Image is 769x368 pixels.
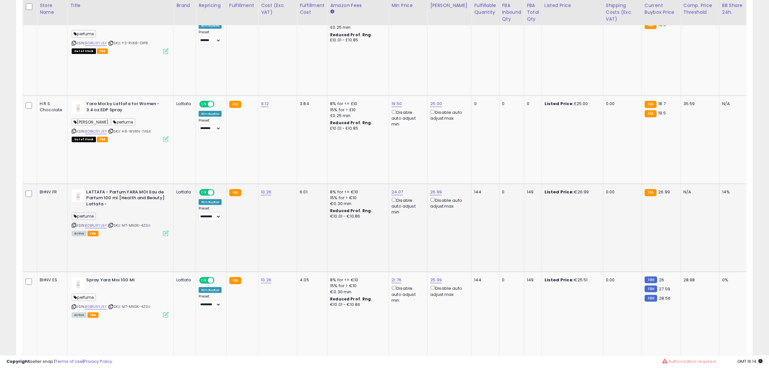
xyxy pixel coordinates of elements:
[430,101,442,107] a: 25.00
[72,101,85,114] img: 21NGBZ1LbFL._SL40_.jpg
[391,197,422,215] div: Disable auto adjust min
[199,294,222,309] div: Preset:
[199,206,222,221] div: Preset:
[545,189,598,195] div: €26.99
[300,2,325,16] div: Fulfillment Cost
[200,278,208,283] span: ON
[545,101,574,107] b: Listed Price:
[645,22,657,29] small: FBA
[40,101,62,113] div: H.R.S. Chocolate
[645,276,657,283] small: FBM
[658,189,670,195] span: 26.99
[330,277,384,283] div: 8% for <= €10
[72,294,96,301] span: perfume
[108,129,151,134] span: | SKU: H6-WVRN-7A5A
[261,277,271,283] a: 10.26
[683,277,714,283] div: 28.98
[645,2,678,16] div: Current Buybox Price
[108,223,150,228] span: | SKU: MT-MN3K-4ZSU
[391,109,422,127] div: Disable auto adjust min
[330,189,384,195] div: 8% for <= €10
[72,277,85,290] img: 21NGBZ1LbFL._SL40_.jpg
[199,2,224,9] div: Repricing
[722,277,743,283] div: 0%
[40,189,62,195] div: BHNV FR
[213,278,224,283] span: OFF
[72,101,169,141] div: ASIN:
[658,101,666,107] span: 18.7
[330,195,384,201] div: 15% for > €10
[502,2,522,22] div: FBA inbound Qty
[330,25,384,30] div: £0.25 min
[545,101,598,107] div: £25.00
[88,312,99,318] span: FBA
[86,101,165,114] b: Yara Moi by Lattafa for Women - 3.4 oz EDP Spray
[72,189,85,202] img: 21NGBZ1LbFL._SL40_.jpg
[300,101,322,107] div: 3.84
[474,189,494,195] div: 144
[108,304,150,309] span: | SKU: MT-MN3K-4ZSU
[658,110,666,116] span: 19.5
[200,189,208,195] span: ON
[85,40,107,46] a: B0BRJ9YJ5Y
[330,283,384,289] div: 15% for > €10
[545,2,600,9] div: Listed Price
[213,189,224,195] span: OFF
[88,231,99,236] span: FBA
[527,2,539,22] div: FBA Total Qty
[86,277,165,285] b: Spray Yara Moi 100 Ml
[391,277,401,283] a: 21.76
[200,102,208,107] span: ON
[55,358,83,364] a: Terms of Use
[606,189,637,195] div: 0.00
[722,101,743,107] div: N/A
[330,9,334,15] small: Amazon Fees.
[85,304,107,309] a: B0BRJ9YJ5Y
[72,118,110,126] span: [PERSON_NAME]
[659,277,664,283] span: 26
[108,40,148,46] span: | SKU: YS-RVK8-DIP8
[430,2,469,9] div: [PERSON_NAME]
[176,277,191,283] div: Lattafa
[391,189,403,195] a: 24.07
[330,32,372,38] b: Reduced Prof. Rng.
[72,30,96,38] span: perfume
[229,277,241,284] small: FBA
[72,13,169,53] div: ASIN:
[330,201,384,207] div: €0.30 min
[502,101,519,107] div: 0
[72,189,169,235] div: ASIN:
[199,118,222,133] div: Preset:
[97,49,108,54] span: FBA
[72,312,87,318] span: All listings currently available for purchase on Amazon
[683,2,717,16] div: Comp. Price Threshold
[199,30,222,45] div: Preset:
[330,208,372,213] b: Reduced Prof. Rng.
[6,359,112,365] div: seller snap | |
[391,2,425,9] div: Min Price
[330,120,372,125] b: Reduced Prof. Rng.
[737,358,763,364] span: 2025-09-9 16:14 GMT
[683,101,714,107] div: 35.59
[229,189,241,196] small: FBA
[199,23,222,29] div: Win BuyBox
[474,101,494,107] div: 0
[261,101,269,107] a: 9.12
[330,101,384,107] div: 8% for <= £10
[502,277,519,283] div: 0
[199,199,222,205] div: Win BuyBox
[72,277,169,317] div: ASIN:
[6,358,30,364] strong: Copyright
[659,286,670,292] span: 27.09
[430,189,442,195] a: 26.99
[229,2,255,9] div: Fulfillment
[330,126,384,131] div: £10.01 - £10.85
[176,2,193,9] div: Brand
[261,189,271,195] a: 10.26
[330,113,384,119] div: £0.25 min
[86,189,165,209] b: LATTAFA - Parfum YARA MOI Eau de Parfum 100 ml [Health and Beauty] Lattafa -
[72,231,87,236] span: All listings currently available for purchase on Amazon
[40,277,62,283] div: BHNV ES
[430,277,442,283] a: 25.99
[70,2,171,9] div: Title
